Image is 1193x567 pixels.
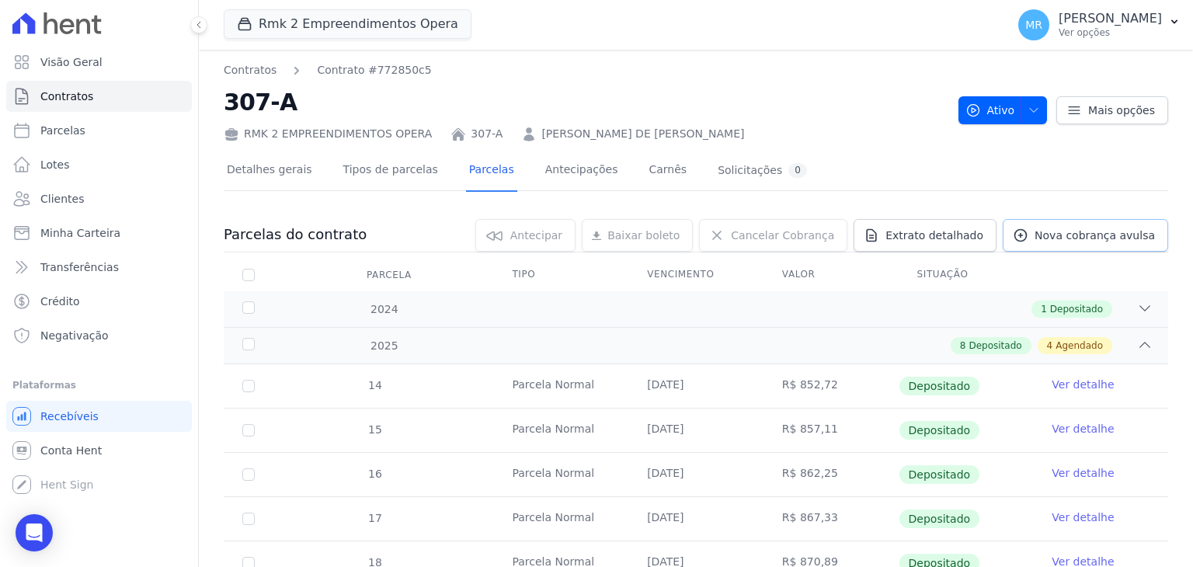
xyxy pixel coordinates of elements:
[40,191,84,207] span: Clientes
[899,377,980,395] span: Depositado
[854,219,996,252] a: Extrato detalhado
[969,339,1021,353] span: Depositado
[899,259,1034,291] th: Situação
[1056,96,1168,124] a: Mais opções
[899,421,980,440] span: Depositado
[899,465,980,484] span: Depositado
[493,409,628,452] td: Parcela Normal
[40,409,99,424] span: Recebíveis
[763,409,899,452] td: R$ 857,11
[6,217,192,249] a: Minha Carteira
[224,62,432,78] nav: Breadcrumb
[6,115,192,146] a: Parcelas
[40,89,93,104] span: Contratos
[40,157,70,172] span: Lotes
[493,259,628,291] th: Tipo
[6,401,192,432] a: Recebíveis
[628,497,763,541] td: [DATE]
[788,163,807,178] div: 0
[1059,26,1162,39] p: Ver opções
[224,62,277,78] a: Contratos
[40,54,103,70] span: Visão Geral
[16,514,53,551] div: Open Intercom Messenger
[348,259,430,290] div: Parcela
[628,453,763,496] td: [DATE]
[628,364,763,408] td: [DATE]
[367,468,382,480] span: 16
[763,259,899,291] th: Valor
[224,126,432,142] div: RMK 2 EMPREENDIMENTOS OPERA
[542,151,621,192] a: Antecipações
[1025,19,1042,30] span: MR
[628,259,763,291] th: Vencimento
[471,126,503,142] a: 307-A
[1052,465,1114,481] a: Ver detalhe
[224,9,471,39] button: Rmk 2 Empreendimentos Opera
[242,424,255,437] input: Só é possível selecionar pagamentos em aberto
[1088,103,1155,118] span: Mais opções
[340,151,441,192] a: Tipos de parcelas
[6,47,192,78] a: Visão Geral
[628,409,763,452] td: [DATE]
[718,163,807,178] div: Solicitações
[899,510,980,528] span: Depositado
[6,149,192,180] a: Lotes
[493,453,628,496] td: Parcela Normal
[960,339,966,353] span: 8
[224,151,315,192] a: Detalhes gerais
[6,81,192,112] a: Contratos
[1052,510,1114,525] a: Ver detalhe
[1003,219,1168,252] a: Nova cobrança avulsa
[367,512,382,524] span: 17
[12,376,186,395] div: Plataformas
[965,96,1015,124] span: Ativo
[40,294,80,309] span: Crédito
[6,183,192,214] a: Clientes
[1052,377,1114,392] a: Ver detalhe
[6,286,192,317] a: Crédito
[224,225,367,244] h3: Parcelas do contrato
[1050,302,1103,316] span: Depositado
[6,320,192,351] a: Negativação
[1052,421,1114,437] a: Ver detalhe
[493,497,628,541] td: Parcela Normal
[1047,339,1053,353] span: 4
[40,328,109,343] span: Negativação
[763,453,899,496] td: R$ 862,25
[1041,302,1047,316] span: 1
[40,123,85,138] span: Parcelas
[224,85,946,120] h2: 307-A
[715,151,810,192] a: Solicitações0
[242,468,255,481] input: Só é possível selecionar pagamentos em aberto
[1056,339,1103,353] span: Agendado
[645,151,690,192] a: Carnês
[1035,228,1155,243] span: Nova cobrança avulsa
[466,151,517,192] a: Parcelas
[367,423,382,436] span: 15
[885,228,983,243] span: Extrato detalhado
[224,62,946,78] nav: Breadcrumb
[958,96,1048,124] button: Ativo
[763,497,899,541] td: R$ 867,33
[367,379,382,391] span: 14
[6,252,192,283] a: Transferências
[40,443,102,458] span: Conta Hent
[763,364,899,408] td: R$ 852,72
[1059,11,1162,26] p: [PERSON_NAME]
[40,259,119,275] span: Transferências
[541,126,744,142] a: [PERSON_NAME] DE [PERSON_NAME]
[242,380,255,392] input: Só é possível selecionar pagamentos em aberto
[1006,3,1193,47] button: MR [PERSON_NAME] Ver opções
[317,62,431,78] a: Contrato #772850c5
[40,225,120,241] span: Minha Carteira
[6,435,192,466] a: Conta Hent
[242,513,255,525] input: Só é possível selecionar pagamentos em aberto
[493,364,628,408] td: Parcela Normal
